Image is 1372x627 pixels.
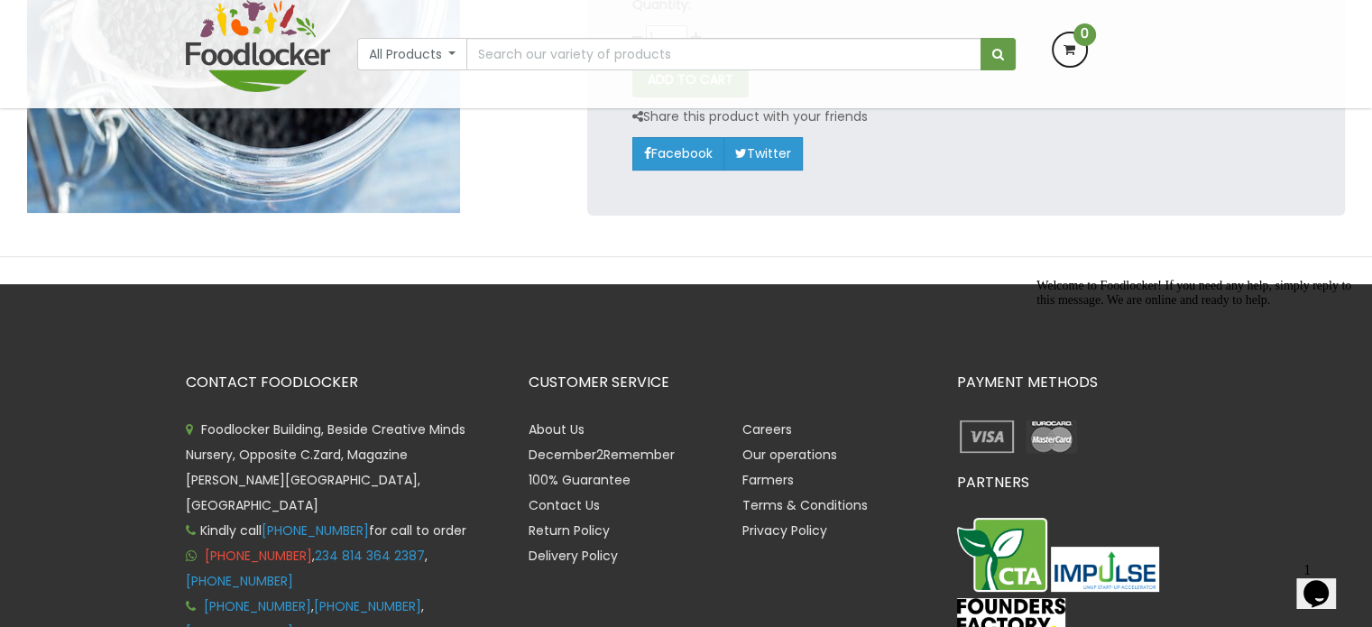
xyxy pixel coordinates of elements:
[204,597,311,615] a: [PHONE_NUMBER]
[1051,547,1159,591] img: Impulse
[742,446,837,464] a: Our operations
[529,547,618,565] a: Delivery Policy
[262,521,369,539] a: [PHONE_NUMBER]
[357,38,468,70] button: All Products
[314,597,421,615] a: [PHONE_NUMBER]
[957,417,1017,456] img: payment
[957,475,1187,491] h3: PARTNERS
[1073,23,1096,46] span: 0
[742,496,868,514] a: Terms & Conditions
[742,420,792,438] a: Careers
[742,471,794,489] a: Farmers
[529,374,930,391] h3: CUSTOMER SERVICE
[186,572,293,590] a: [PHONE_NUMBER]
[1021,417,1082,456] img: payment
[7,7,322,35] span: Welcome to Foodlocker! If you need any help, simply reply to this message. We are online and read...
[632,106,868,127] p: Share this product with your friends
[1029,272,1354,546] iframe: chat widget
[1296,555,1354,609] iframe: chat widget
[957,518,1047,592] img: CTA
[205,547,312,565] a: [PHONE_NUMBER]
[723,137,803,170] a: Twitter
[186,374,502,391] h3: CONTACT FOODLOCKER
[186,420,465,514] span: Foodlocker Building, Beside Creative Minds Nursery, Opposite C.Zard, Magazine [PERSON_NAME][GEOGR...
[529,446,675,464] a: December2Remember
[315,547,425,565] a: 234 814 364 2387
[466,38,981,70] input: Search our variety of products
[7,7,332,36] div: Welcome to Foodlocker! If you need any help, simply reply to this message. We are online and read...
[529,420,585,438] a: About Us
[957,374,1187,391] h3: PAYMENT METHODS
[529,521,610,539] a: Return Policy
[186,521,466,539] span: Kindly call for call to order
[632,137,724,170] a: Facebook
[529,471,631,489] a: 100% Guarantee
[529,496,600,514] a: Contact Us
[742,521,827,539] a: Privacy Policy
[186,547,428,590] span: , ,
